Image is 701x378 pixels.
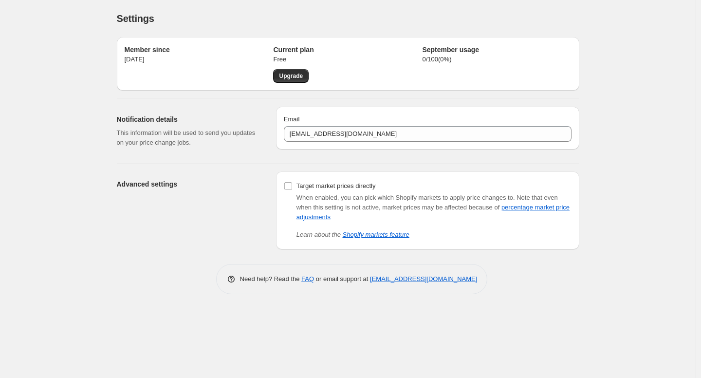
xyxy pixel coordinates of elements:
a: [EMAIL_ADDRESS][DOMAIN_NAME] [370,275,477,283]
p: 0 / 100 ( 0 %) [422,55,571,64]
p: [DATE] [125,55,274,64]
h2: Advanced settings [117,179,260,189]
h2: September usage [422,45,571,55]
span: Target market prices directly [296,182,376,189]
span: Need help? Read the [240,275,302,283]
a: FAQ [301,275,314,283]
p: This information will be used to send you updates on your price change jobs. [117,128,260,148]
a: Shopify markets feature [343,231,409,238]
span: Note that even when this setting is not active, market prices may be affected because of [296,194,570,221]
p: Free [273,55,422,64]
h2: Notification details [117,114,260,124]
span: When enabled, you can pick which Shopify markets to apply price changes to. [296,194,515,201]
span: or email support at [314,275,370,283]
a: Upgrade [273,69,309,83]
span: Email [284,115,300,123]
span: Upgrade [279,72,303,80]
h2: Current plan [273,45,422,55]
span: Settings [117,13,154,24]
i: Learn about the [296,231,409,238]
h2: Member since [125,45,274,55]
